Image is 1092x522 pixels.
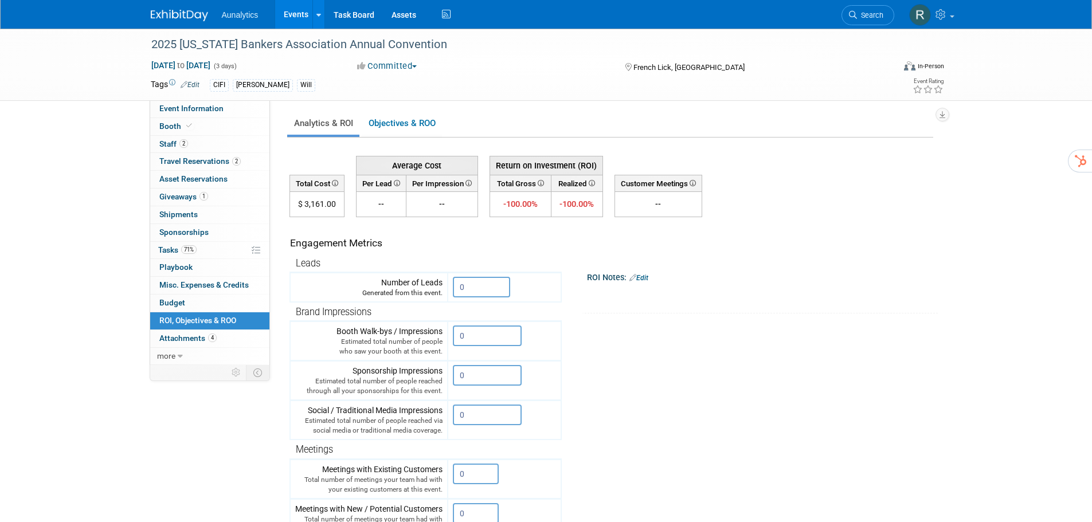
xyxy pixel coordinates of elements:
[181,245,197,254] span: 71%
[295,416,443,435] div: Estimated total number of people reached via social media or traditional media coverage.
[490,156,602,175] th: Return on Investment (ROI)
[147,34,877,55] div: 2025 [US_STATE] Bankers Association Annual Convention
[175,61,186,70] span: to
[287,112,359,135] a: Analytics & ROI
[295,376,443,396] div: Estimated total number of people reached through all your sponsorships for this event.
[295,337,443,356] div: Estimated total number of people who saw your booth at this event.
[150,136,269,153] a: Staff2
[295,475,443,494] div: Total number of meetings your team had with your existing customers at this event.
[210,79,229,91] div: CIFI
[295,288,443,298] div: Generated from this event.
[150,312,269,329] a: ROI, Objectives & ROO
[150,118,269,135] a: Booth
[827,60,945,77] div: Event Format
[857,11,883,19] span: Search
[159,156,241,166] span: Travel Reservations
[150,277,269,294] a: Misc. Expenses & Credits
[150,206,269,223] a: Shipments
[406,175,477,191] th: Per Impression
[151,60,211,70] span: [DATE] [DATE]
[150,348,269,365] a: more
[159,298,185,307] span: Budget
[841,5,894,25] a: Search
[297,79,315,91] div: Will
[913,79,944,84] div: Event Rating
[615,175,702,191] th: Customer Meetings
[159,280,249,289] span: Misc. Expenses & Credits
[159,333,217,343] span: Attachments
[490,175,551,191] th: Total Gross
[296,444,333,455] span: Meetings
[150,189,269,206] a: Giveaways1
[633,63,745,72] span: French Lick, [GEOGRAPHIC_DATA]
[199,192,208,201] span: 1
[159,316,236,325] span: ROI, Objectives & ROO
[150,295,269,312] a: Budget
[233,79,293,91] div: [PERSON_NAME]
[150,330,269,347] a: Attachments4
[150,100,269,117] a: Event Information
[295,277,443,298] div: Number of Leads
[159,210,198,219] span: Shipments
[232,157,241,166] span: 2
[159,174,228,183] span: Asset Reservations
[213,62,237,70] span: (3 days)
[629,274,648,282] a: Edit
[158,245,197,254] span: Tasks
[295,464,443,494] div: Meetings with Existing Customers
[208,333,217,342] span: 4
[150,153,269,170] a: Travel Reservations2
[186,123,192,129] i: Booth reservation complete
[159,262,193,272] span: Playbook
[159,121,194,131] span: Booth
[290,236,557,250] div: Engagement Metrics
[378,199,384,209] span: --
[356,175,406,191] th: Per Lead
[222,10,259,19] span: Aunalytics
[439,199,445,209] span: --
[226,365,246,380] td: Personalize Event Tab Strip
[246,365,269,380] td: Toggle Event Tabs
[296,258,320,269] span: Leads
[295,405,443,435] div: Social / Traditional Media Impressions
[159,104,224,113] span: Event Information
[356,156,477,175] th: Average Cost
[362,112,442,135] a: Objectives & ROO
[151,79,199,92] td: Tags
[157,351,175,360] span: more
[296,307,371,317] span: Brand Impressions
[179,139,188,148] span: 2
[289,175,344,191] th: Total Cost
[503,199,538,209] span: -100.00%
[559,199,594,209] span: -100.00%
[159,139,188,148] span: Staff
[150,224,269,241] a: Sponsorships
[289,192,344,217] td: $ 3,161.00
[159,227,209,237] span: Sponsorships
[151,10,208,21] img: ExhibitDay
[917,62,944,70] div: In-Person
[620,198,697,210] div: --
[551,175,602,191] th: Realized
[150,259,269,276] a: Playbook
[353,60,421,72] button: Committed
[295,365,443,396] div: Sponsorship Impressions
[587,269,938,284] div: ROI Notes:
[150,242,269,259] a: Tasks71%
[150,171,269,188] a: Asset Reservations
[909,4,931,26] img: Ryan Wilson
[181,81,199,89] a: Edit
[159,192,208,201] span: Giveaways
[904,61,915,70] img: Format-Inperson.png
[295,325,443,356] div: Booth Walk-bys / Impressions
